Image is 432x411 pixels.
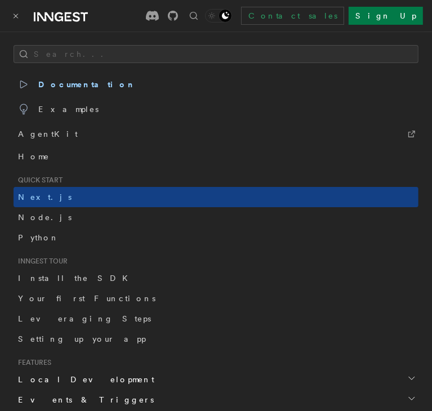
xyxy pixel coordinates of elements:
a: Examples [14,97,418,122]
a: Python [14,227,418,248]
span: Events & Triggers [14,394,154,405]
button: Local Development [14,369,418,390]
span: Examples [18,101,99,117]
span: Next.js [18,193,72,202]
span: Python [18,233,59,242]
span: Local Development [14,374,154,385]
span: AgentKit [18,126,78,142]
a: Setting up your app [14,329,418,349]
span: Your first Functions [18,294,155,303]
span: Quick start [14,176,63,185]
a: Sign Up [349,7,423,25]
span: Features [14,358,51,367]
a: AgentKit [14,122,418,146]
a: Leveraging Steps [14,309,418,329]
a: Install the SDK [14,268,418,288]
span: Leveraging Steps [18,314,151,323]
a: Next.js [14,187,418,207]
a: Contact sales [241,7,344,25]
button: Events & Triggers [14,390,418,410]
button: Search... [14,45,418,63]
span: Inngest tour [14,257,68,266]
span: Home [18,151,50,162]
a: Your first Functions [14,288,418,309]
a: Node.js [14,207,418,227]
a: Documentation [14,72,418,97]
button: Find something... [187,9,201,23]
button: Toggle dark mode [205,9,232,23]
span: Install the SDK [18,274,135,283]
button: Toggle navigation [9,9,23,23]
span: Documentation [18,77,136,92]
span: Setting up your app [18,334,146,343]
span: Node.js [18,213,72,222]
a: Home [14,146,418,167]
